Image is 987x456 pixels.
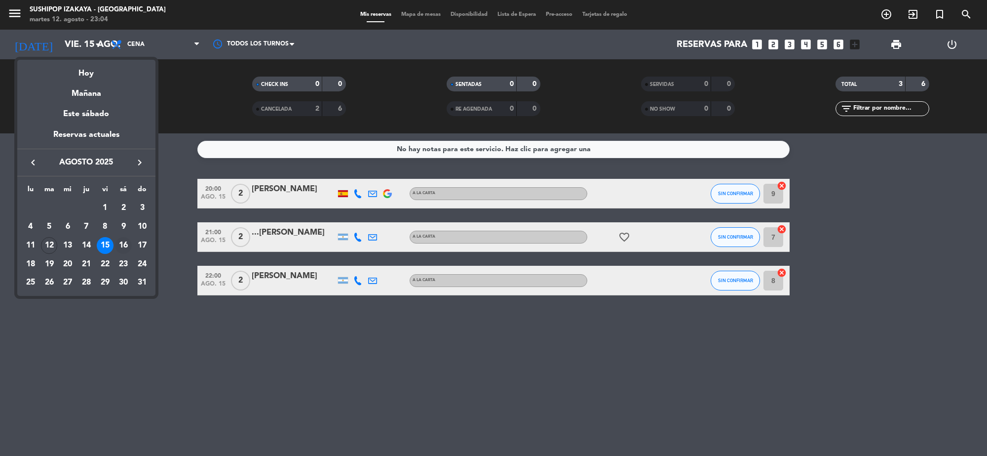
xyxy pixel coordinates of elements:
td: 8 de agosto de 2025 [96,217,114,236]
div: 30 [115,274,132,291]
div: 5 [41,218,58,235]
div: 6 [59,218,76,235]
th: viernes [96,184,114,199]
i: keyboard_arrow_right [134,157,146,168]
td: 10 de agosto de 2025 [133,217,152,236]
td: 21 de agosto de 2025 [77,255,96,274]
td: 15 de agosto de 2025 [96,236,114,255]
td: 3 de agosto de 2025 [133,199,152,218]
div: 22 [97,256,114,273]
td: 23 de agosto de 2025 [114,255,133,274]
button: keyboard_arrow_left [24,156,42,169]
button: keyboard_arrow_right [131,156,149,169]
td: 20 de agosto de 2025 [58,255,77,274]
td: 17 de agosto de 2025 [133,236,152,255]
td: 12 de agosto de 2025 [40,236,59,255]
td: 26 de agosto de 2025 [40,273,59,292]
td: 13 de agosto de 2025 [58,236,77,255]
div: Este sábado [17,100,155,128]
td: 2 de agosto de 2025 [114,199,133,218]
div: 27 [59,274,76,291]
div: 10 [134,218,151,235]
div: 8 [97,218,114,235]
div: Mañana [17,80,155,100]
th: jueves [77,184,96,199]
td: 29 de agosto de 2025 [96,273,114,292]
td: 7 de agosto de 2025 [77,217,96,236]
div: 15 [97,237,114,254]
div: 7 [78,218,95,235]
div: 23 [115,256,132,273]
span: agosto 2025 [42,156,131,169]
td: 18 de agosto de 2025 [21,255,40,274]
td: 31 de agosto de 2025 [133,273,152,292]
td: 25 de agosto de 2025 [21,273,40,292]
td: 28 de agosto de 2025 [77,273,96,292]
div: 31 [134,274,151,291]
div: 29 [97,274,114,291]
td: AGO. [21,199,96,218]
div: 20 [59,256,76,273]
th: lunes [21,184,40,199]
td: 30 de agosto de 2025 [114,273,133,292]
div: 3 [134,200,151,217]
td: 1 de agosto de 2025 [96,199,114,218]
div: 1 [97,200,114,217]
td: 11 de agosto de 2025 [21,236,40,255]
td: 4 de agosto de 2025 [21,217,40,236]
th: domingo [133,184,152,199]
div: 13 [59,237,76,254]
div: 19 [41,256,58,273]
div: 17 [134,237,151,254]
th: miércoles [58,184,77,199]
div: 26 [41,274,58,291]
div: 4 [22,218,39,235]
td: 19 de agosto de 2025 [40,255,59,274]
div: Hoy [17,60,155,80]
th: martes [40,184,59,199]
th: sábado [114,184,133,199]
div: 9 [115,218,132,235]
td: 22 de agosto de 2025 [96,255,114,274]
td: 14 de agosto de 2025 [77,236,96,255]
div: 24 [134,256,151,273]
td: 6 de agosto de 2025 [58,217,77,236]
div: 16 [115,237,132,254]
div: 21 [78,256,95,273]
td: 27 de agosto de 2025 [58,273,77,292]
div: 2 [115,200,132,217]
div: 12 [41,237,58,254]
div: 11 [22,237,39,254]
td: 16 de agosto de 2025 [114,236,133,255]
div: 14 [78,237,95,254]
td: 24 de agosto de 2025 [133,255,152,274]
div: 25 [22,274,39,291]
div: 28 [78,274,95,291]
i: keyboard_arrow_left [27,157,39,168]
td: 5 de agosto de 2025 [40,217,59,236]
td: 9 de agosto de 2025 [114,217,133,236]
div: 18 [22,256,39,273]
div: Reservas actuales [17,128,155,149]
